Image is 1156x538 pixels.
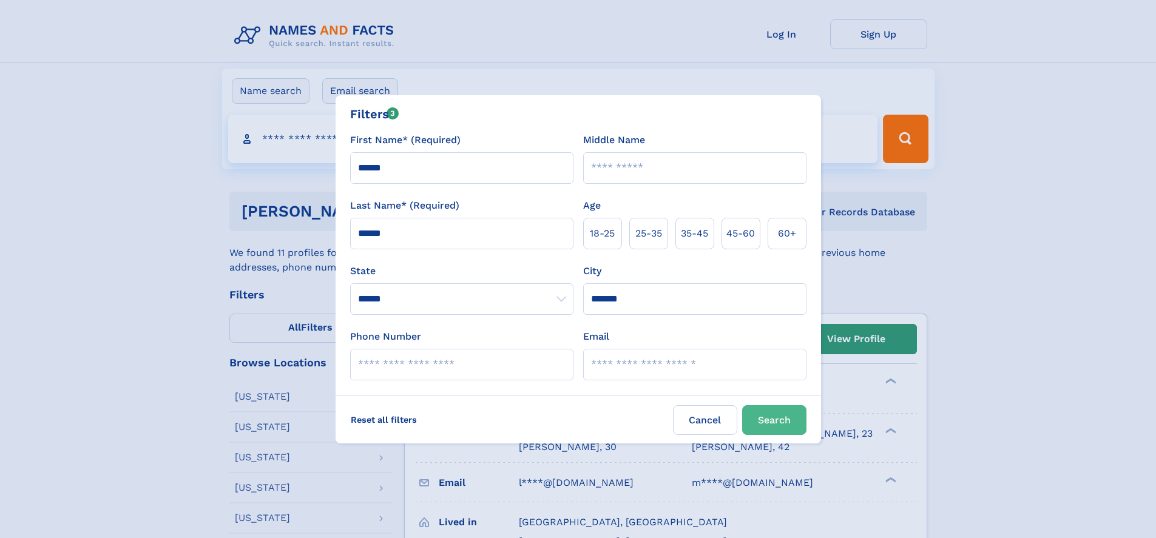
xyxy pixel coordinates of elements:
[583,133,645,147] label: Middle Name
[778,226,796,241] span: 60+
[343,405,425,434] label: Reset all filters
[350,105,399,123] div: Filters
[583,198,601,213] label: Age
[635,226,662,241] span: 25‑35
[350,329,421,344] label: Phone Number
[742,405,806,435] button: Search
[350,264,573,278] label: State
[350,133,461,147] label: First Name* (Required)
[726,226,755,241] span: 45‑60
[350,198,459,213] label: Last Name* (Required)
[590,226,615,241] span: 18‑25
[583,329,609,344] label: Email
[583,264,601,278] label: City
[681,226,708,241] span: 35‑45
[673,405,737,435] label: Cancel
